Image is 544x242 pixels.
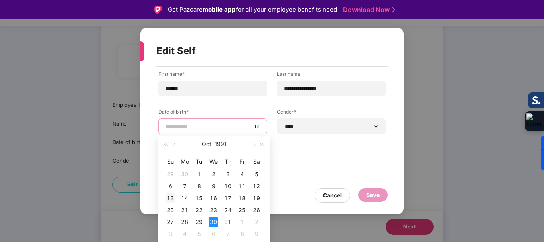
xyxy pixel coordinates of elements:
div: 2 [252,217,261,227]
td: 1991-10-10 [221,180,235,192]
div: 7 [180,181,189,191]
div: 5 [194,229,204,239]
img: Stroke [392,6,395,14]
div: 22 [194,205,204,215]
td: 1991-11-08 [235,228,249,240]
div: 19 [252,193,261,203]
div: 27 [166,217,175,227]
td: 1991-10-01 [192,168,206,180]
a: Download Now [343,6,393,14]
div: 11 [237,181,247,191]
th: Fr [235,155,249,168]
td: 1991-09-30 [177,168,192,180]
td: 1991-10-30 [206,216,221,228]
td: 1991-10-19 [249,192,264,204]
label: Gender* [277,108,386,118]
div: 28 [180,217,189,227]
th: We [206,155,221,168]
div: 31 [223,217,233,227]
div: 9 [252,229,261,239]
th: Th [221,155,235,168]
div: 9 [209,181,218,191]
div: 10 [223,181,233,191]
th: Mo [177,155,192,168]
td: 1991-10-06 [163,180,177,192]
td: 1991-10-09 [206,180,221,192]
td: 1991-11-05 [192,228,206,240]
td: 1991-10-20 [163,204,177,216]
td: 1991-10-13 [163,192,177,204]
button: 1991 [215,136,227,152]
div: Save [366,191,380,199]
div: 5 [252,169,261,179]
strong: mobile app [203,6,236,13]
div: 4 [237,169,247,179]
label: Date of birth* [158,108,267,118]
td: 1991-10-12 [249,180,264,192]
td: 1991-11-02 [249,216,264,228]
div: 6 [166,181,175,191]
label: Last name [277,71,386,81]
div: 8 [237,229,247,239]
div: 13 [166,193,175,203]
div: 26 [252,205,261,215]
div: 18 [237,193,247,203]
img: Extension Icon [526,113,542,129]
div: 29 [166,169,175,179]
td: 1991-10-02 [206,168,221,180]
td: 1991-10-07 [177,180,192,192]
div: 1 [237,217,247,227]
td: 1991-10-28 [177,216,192,228]
label: First name* [158,71,267,81]
td: 1991-10-25 [235,204,249,216]
td: 1991-10-29 [192,216,206,228]
div: 6 [209,229,218,239]
td: 1991-10-24 [221,204,235,216]
td: 1991-11-04 [177,228,192,240]
div: 14 [180,193,189,203]
div: 3 [166,229,175,239]
td: 1991-10-04 [235,168,249,180]
td: 1991-10-27 [163,216,177,228]
div: Cancel [323,191,342,200]
th: Su [163,155,177,168]
td: 1991-10-23 [206,204,221,216]
th: Tu [192,155,206,168]
div: 20 [166,205,175,215]
td: 1991-11-07 [221,228,235,240]
td: 1991-10-17 [221,192,235,204]
td: 1991-10-15 [192,192,206,204]
td: 1991-11-09 [249,228,264,240]
td: 1991-10-03 [221,168,235,180]
div: 24 [223,205,233,215]
div: 16 [209,193,218,203]
td: 1991-10-05 [249,168,264,180]
td: 1991-10-21 [177,204,192,216]
div: 15 [194,193,204,203]
button: Oct [202,136,211,152]
td: 1991-10-22 [192,204,206,216]
div: 2 [209,169,218,179]
td: 1991-11-01 [235,216,249,228]
div: 30 [209,217,218,227]
div: Get Pazcare for all your employee benefits need [168,5,337,14]
div: 12 [252,181,261,191]
td: 1991-10-08 [192,180,206,192]
td: 1991-10-31 [221,216,235,228]
td: 1991-10-26 [249,204,264,216]
div: 8 [194,181,204,191]
div: 30 [180,169,189,179]
td: 1991-10-18 [235,192,249,204]
td: 1991-10-14 [177,192,192,204]
div: 29 [194,217,204,227]
td: 1991-09-29 [163,168,177,180]
td: 1991-11-03 [163,228,177,240]
div: 21 [180,205,189,215]
th: Sa [249,155,264,168]
td: 1991-10-11 [235,180,249,192]
div: 23 [209,205,218,215]
div: 17 [223,193,233,203]
img: Logo [154,6,162,14]
div: 3 [223,169,233,179]
div: 7 [223,229,233,239]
